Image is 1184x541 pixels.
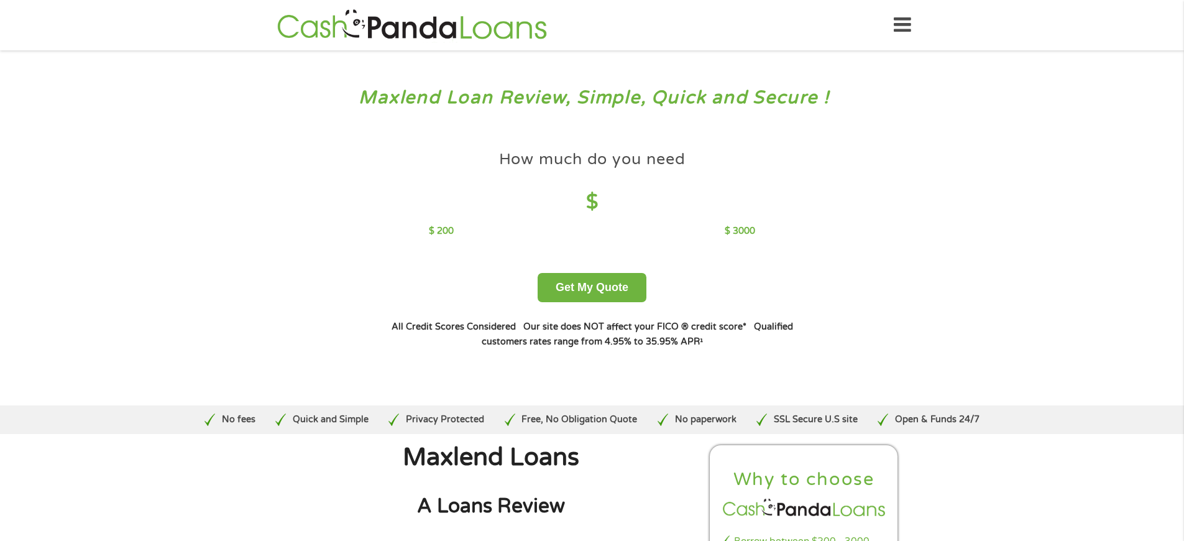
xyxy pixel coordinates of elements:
[392,321,516,332] strong: All Credit Scores Considered
[499,149,686,170] h4: How much do you need
[293,413,369,427] p: Quick and Simple
[521,413,637,427] p: Free, No Obligation Quote
[36,86,1149,109] h3: Maxlend Loan Review, Simple, Quick and Secure !
[523,321,746,332] strong: Our site does NOT affect your FICO ® credit score*
[895,413,980,427] p: Open & Funds 24/7
[222,413,255,427] p: No fees
[429,224,454,238] p: $ 200
[774,413,858,427] p: SSL Secure U.S site
[403,443,579,472] span: Maxlend Loans
[725,224,755,238] p: $ 3000
[538,273,646,302] button: Get My Quote
[406,413,484,427] p: Privacy Protected
[285,494,697,519] h2: A Loans Review
[720,468,888,491] h2: Why to choose
[429,190,755,215] h4: $
[273,7,551,43] img: GetLoanNow Logo
[675,413,737,427] p: No paperwork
